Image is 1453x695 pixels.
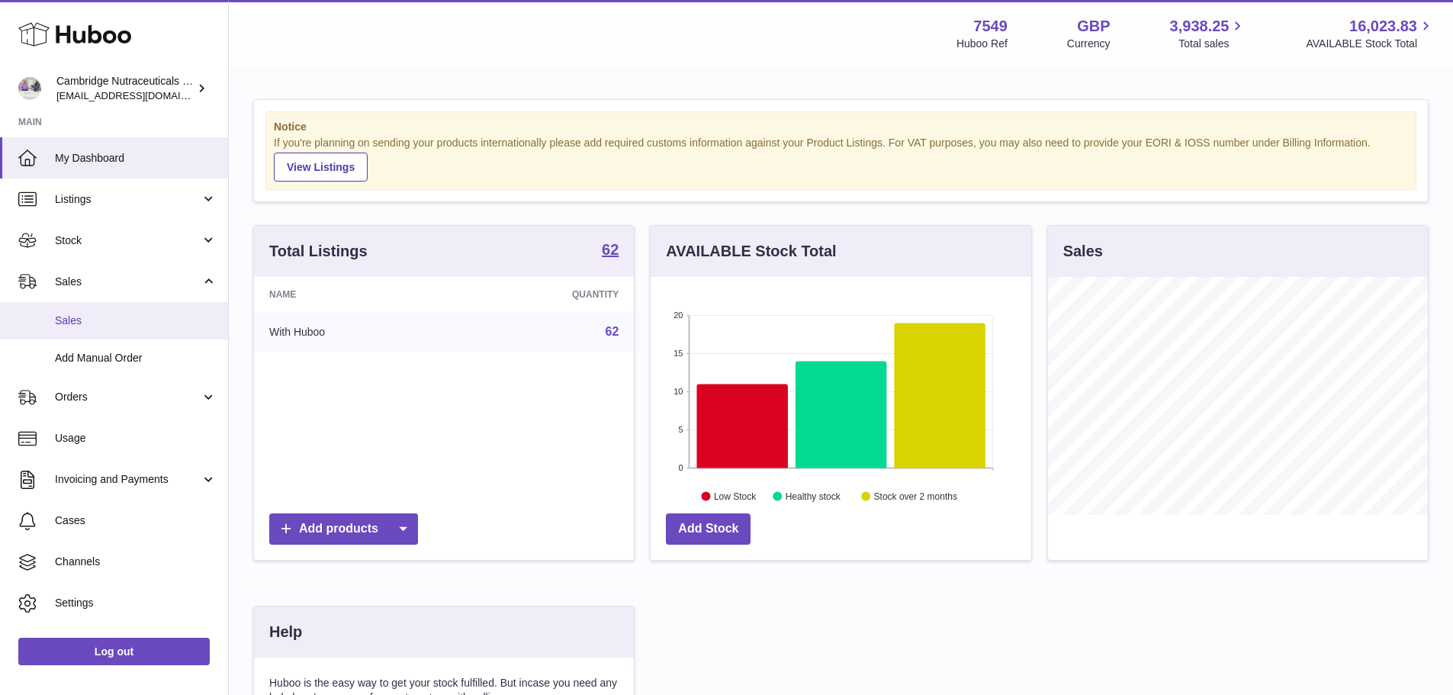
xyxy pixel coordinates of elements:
strong: GBP [1077,16,1110,37]
a: Add Stock [666,513,751,545]
h3: Sales [1063,241,1103,262]
span: Orders [55,390,201,404]
a: 62 [602,242,619,260]
text: 0 [679,463,683,472]
td: With Huboo [254,312,455,352]
text: 10 [674,387,683,396]
h3: AVAILABLE Stock Total [666,241,836,262]
div: Cambridge Nutraceuticals Ltd [56,74,194,103]
span: Usage [55,431,217,446]
a: 16,023.83 AVAILABLE Stock Total [1306,16,1435,51]
a: 62 [606,325,619,338]
text: 5 [679,425,683,434]
text: Low Stock [714,491,757,501]
span: Stock [55,233,201,248]
span: AVAILABLE Stock Total [1306,37,1435,51]
span: My Dashboard [55,151,217,166]
span: 16,023.83 [1349,16,1417,37]
span: Invoicing and Payments [55,472,201,487]
h3: Total Listings [269,241,368,262]
strong: 7549 [973,16,1008,37]
span: Add Manual Order [55,351,217,365]
span: Sales [55,275,201,289]
th: Name [254,277,455,312]
a: Log out [18,638,210,665]
span: Listings [55,192,201,207]
h3: Help [269,622,302,642]
span: 3,938.25 [1170,16,1230,37]
strong: Notice [274,120,1408,134]
strong: 62 [602,242,619,257]
th: Quantity [455,277,634,312]
a: 3,938.25 Total sales [1170,16,1247,51]
a: View Listings [274,153,368,182]
div: Currency [1067,37,1111,51]
div: If you're planning on sending your products internationally please add required customs informati... [274,136,1408,182]
span: Sales [55,314,217,328]
div: Huboo Ref [956,37,1008,51]
text: Healthy stock [786,491,841,501]
a: Add products [269,513,418,545]
span: Channels [55,555,217,569]
span: Total sales [1178,37,1246,51]
text: 20 [674,310,683,320]
img: internalAdmin-7549@internal.huboo.com [18,77,41,100]
span: Settings [55,596,217,610]
text: 15 [674,349,683,358]
span: Cases [55,513,217,528]
text: Stock over 2 months [874,491,957,501]
span: [EMAIL_ADDRESS][DOMAIN_NAME] [56,89,224,101]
